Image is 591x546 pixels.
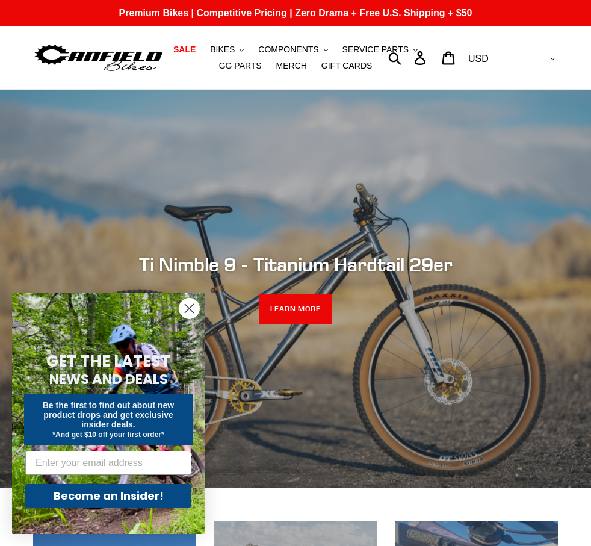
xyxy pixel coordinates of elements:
span: SALE [173,45,196,55]
span: BIKES [210,45,235,55]
span: COMPONENTS [258,45,318,55]
button: SERVICE PARTS [336,42,424,58]
h2: Ti Nimble 9 - Titanium Hardtail 29er [33,253,558,276]
button: Close dialog [179,298,200,319]
button: COMPONENTS [252,42,333,58]
span: SERVICE PARTS [342,45,409,55]
a: GG PARTS [213,58,268,74]
a: GIFT CARDS [315,58,379,74]
span: MERCH [276,61,307,71]
button: Become an Insider! [25,484,191,508]
span: *And get $10 off your first order* [52,430,164,439]
span: NEWS AND DEALS [49,370,168,389]
span: GET THE LATEST [46,350,170,372]
a: SALE [167,42,202,58]
input: Enter your email address [25,451,191,475]
span: GIFT CARDS [321,61,373,71]
span: GG PARTS [219,61,262,71]
img: Canfield Bikes [33,42,164,75]
a: LEARN MORE [259,294,333,324]
span: Be the first to find out about new product drops and get exclusive insider deals. [43,400,175,429]
button: BIKES [204,42,250,58]
a: MERCH [270,58,313,74]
